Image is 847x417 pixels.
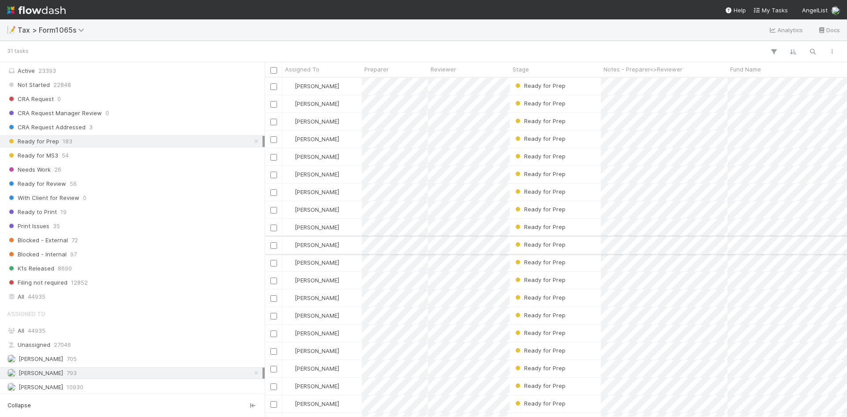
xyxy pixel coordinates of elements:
[286,152,339,161] div: [PERSON_NAME]
[7,47,29,55] small: 31 tasks
[513,399,566,408] div: Ready for Prep
[295,400,339,407] span: [PERSON_NAME]
[105,108,109,119] span: 0
[286,346,339,355] div: [PERSON_NAME]
[286,188,339,196] div: [PERSON_NAME]
[513,170,566,177] span: Ready for Prep
[286,117,339,126] div: [PERSON_NAME]
[768,25,803,35] a: Analytics
[70,178,77,189] span: 56
[270,260,277,267] input: Toggle Row Selected
[7,305,45,323] span: Assigned To
[513,311,566,319] div: Ready for Prep
[7,65,262,76] div: Active
[286,82,339,90] div: [PERSON_NAME]
[364,65,389,74] span: Preparer
[513,259,566,266] span: Ready for Prep
[286,312,293,319] img: avatar_e41e7ae5-e7d9-4d8d-9f56-31b0d7a2f4fd.png
[286,382,339,391] div: [PERSON_NAME]
[7,291,262,302] div: All
[7,108,102,119] span: CRA Request Manager Review
[7,79,50,90] span: Not Started
[270,189,277,196] input: Toggle Row Selected
[753,7,788,14] span: My Tasks
[295,347,339,354] span: [PERSON_NAME]
[295,83,339,90] span: [PERSON_NAME]
[7,325,262,336] div: All
[513,364,566,372] div: Ready for Prep
[295,330,339,337] span: [PERSON_NAME]
[7,368,16,377] img: avatar_e41e7ae5-e7d9-4d8d-9f56-31b0d7a2f4fd.png
[513,240,566,249] div: Ready for Prep
[513,222,566,231] div: Ready for Prep
[18,26,89,34] span: Tax > Form1065s
[513,117,566,124] span: Ready for Prep
[286,240,339,249] div: [PERSON_NAME]
[53,221,60,232] span: 35
[513,294,566,301] span: Ready for Prep
[286,293,339,302] div: [PERSON_NAME]
[513,187,566,196] div: Ready for Prep
[270,154,277,161] input: Toggle Row Selected
[295,171,339,178] span: [PERSON_NAME]
[83,192,86,203] span: 0
[513,276,566,283] span: Ready for Prep
[286,365,293,372] img: avatar_e41e7ae5-e7d9-4d8d-9f56-31b0d7a2f4fd.png
[7,354,16,363] img: avatar_cfa6ccaa-c7d9-46b3-b608-2ec56ecf97ad.png
[19,355,63,362] span: [PERSON_NAME]
[286,224,293,231] img: avatar_e41e7ae5-e7d9-4d8d-9f56-31b0d7a2f4fd.png
[513,99,566,108] div: Ready for Prep
[286,223,339,232] div: [PERSON_NAME]
[7,383,16,391] img: avatar_d45d11ee-0024-4901-936f-9df0a9cc3b4e.png
[270,242,277,249] input: Toggle Row Selected
[270,136,277,143] input: Toggle Row Selected
[286,364,339,373] div: [PERSON_NAME]
[431,65,456,74] span: Reviewer
[270,295,277,302] input: Toggle Row Selected
[513,134,566,143] div: Ready for Prep
[513,328,566,337] div: Ready for Prep
[28,327,45,334] span: 44935
[7,3,66,18] img: logo-inverted-e16ddd16eac7371096b0.svg
[285,65,319,74] span: Assigned To
[802,7,828,14] span: AngelList
[270,207,277,214] input: Toggle Row Selected
[286,83,293,90] img: avatar_e41e7ae5-e7d9-4d8d-9f56-31b0d7a2f4fd.png
[513,241,566,248] span: Ready for Prep
[286,383,293,390] img: avatar_e41e7ae5-e7d9-4d8d-9f56-31b0d7a2f4fd.png
[270,172,277,178] input: Toggle Row Selected
[295,277,339,284] span: [PERSON_NAME]
[19,369,63,376] span: [PERSON_NAME]
[286,258,339,267] div: [PERSON_NAME]
[286,100,293,107] img: avatar_e41e7ae5-e7d9-4d8d-9f56-31b0d7a2f4fd.png
[513,116,566,125] div: Ready for Prep
[295,383,339,390] span: [PERSON_NAME]
[286,277,293,284] img: avatar_e41e7ae5-e7d9-4d8d-9f56-31b0d7a2f4fd.png
[513,100,566,107] span: Ready for Prep
[270,313,277,319] input: Toggle Row Selected
[7,178,66,189] span: Ready for Review
[295,294,339,301] span: [PERSON_NAME]
[286,241,293,248] img: avatar_e41e7ae5-e7d9-4d8d-9f56-31b0d7a2f4fd.png
[817,25,840,35] a: Docs
[270,101,277,108] input: Toggle Row Selected
[270,383,277,390] input: Toggle Row Selected
[513,381,566,390] div: Ready for Prep
[7,26,16,34] span: 📝
[295,365,339,372] span: [PERSON_NAME]
[513,258,566,267] div: Ready for Prep
[54,164,61,175] span: 26
[63,136,72,147] span: 183
[58,263,72,274] span: 8690
[513,152,566,161] div: Ready for Prep
[7,164,51,175] span: Needs Work
[286,118,293,125] img: avatar_e41e7ae5-e7d9-4d8d-9f56-31b0d7a2f4fd.png
[7,150,58,161] span: Ready for MS3
[603,65,682,74] span: Notes - Preparer<>Reviewer
[513,135,566,142] span: Ready for Prep
[270,278,277,284] input: Toggle Row Selected
[286,135,339,143] div: [PERSON_NAME]
[295,188,339,195] span: [PERSON_NAME]
[54,339,71,350] span: 27046
[7,122,86,133] span: CRA Request Addressed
